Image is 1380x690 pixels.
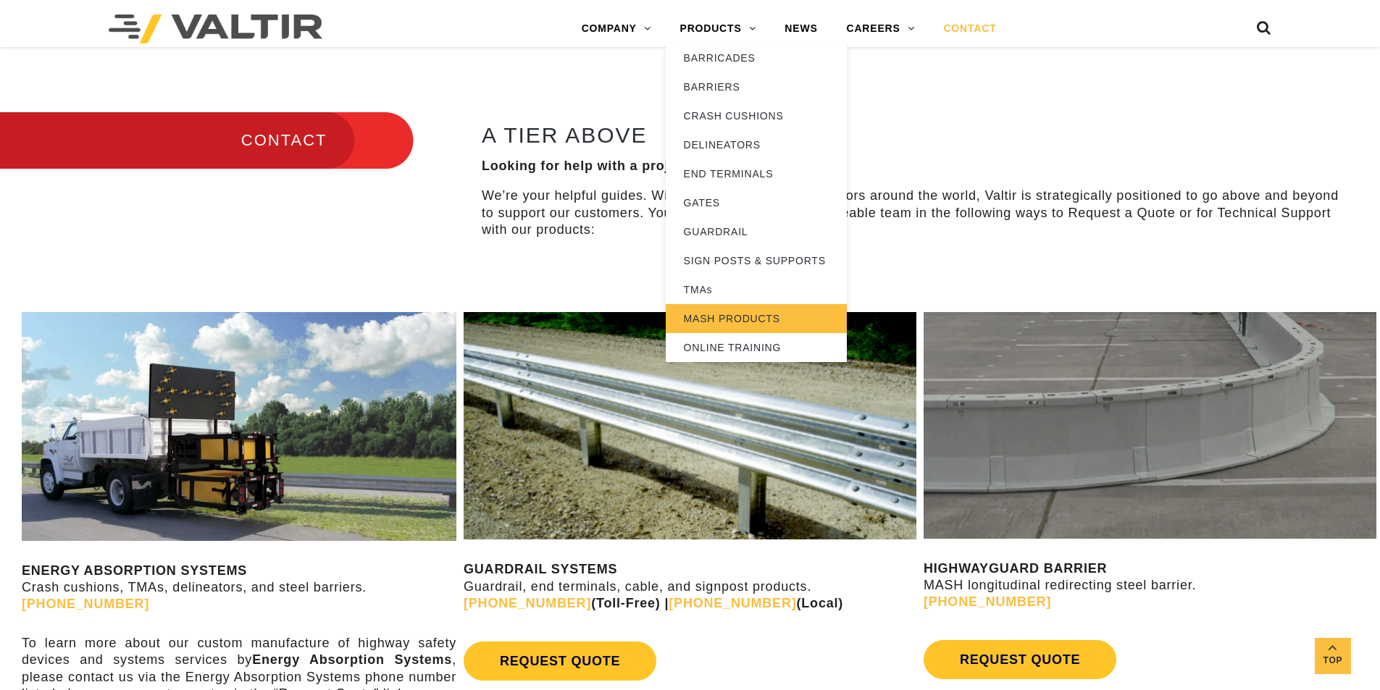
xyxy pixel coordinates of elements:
[22,312,456,540] img: SS180M Contact Us Page Image
[464,641,656,681] a: REQUEST QUOTE
[1315,652,1351,669] span: Top
[929,14,1011,43] a: CONTACT
[666,43,847,72] a: BARRICADES
[666,72,847,101] a: BARRIERS
[666,333,847,362] a: ONLINE TRAINING
[669,596,796,610] a: [PHONE_NUMBER]
[482,123,1341,147] h2: A TIER ABOVE
[666,246,847,275] a: SIGN POSTS & SUPPORTS
[482,188,1341,238] p: We’re your helpful guides. With sales offices and distributors around the world, Valtir is strate...
[924,560,1376,611] p: MASH longitudinal redirecting steel barrier.
[924,561,1107,576] strong: HIGHWAYGUARD BARRIER
[464,561,916,612] p: Guardrail, end terminals, cable, and signpost products.
[666,275,847,304] a: TMAs
[770,14,832,43] a: NEWS
[22,563,247,578] strong: ENERGY ABSORPTION SYSTEMS
[832,14,929,43] a: CAREERS
[464,312,916,539] img: Guardrail Contact Us Page Image
[924,312,1376,538] img: Radius-Barrier-Section-Highwayguard3
[666,14,771,43] a: PRODUCTS
[666,188,847,217] a: GATES
[482,159,779,173] strong: Looking for help with a project? We’re on it.
[924,640,1116,679] a: REQUEST QUOTE
[666,130,847,159] a: DELINEATORS
[666,101,847,130] a: CRASH CUSHIONS
[666,217,847,246] a: GUARDRAIL
[666,304,847,333] a: MASH PRODUCTS
[464,596,591,610] a: [PHONE_NUMBER]
[109,14,322,43] img: Valtir
[924,594,1051,609] a: [PHONE_NUMBER]
[666,159,847,188] a: END TERMINALS
[567,14,666,43] a: COMPANY
[464,596,843,610] strong: (Toll-Free) | (Local)
[464,562,617,576] strong: GUARDRAIL SYSTEMS
[252,652,452,667] strong: Energy Absorption Systems
[22,563,456,613] p: Crash cushions, TMAs, delineators, and steel barriers.
[1315,638,1351,674] a: Top
[22,597,149,611] a: [PHONE_NUMBER]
